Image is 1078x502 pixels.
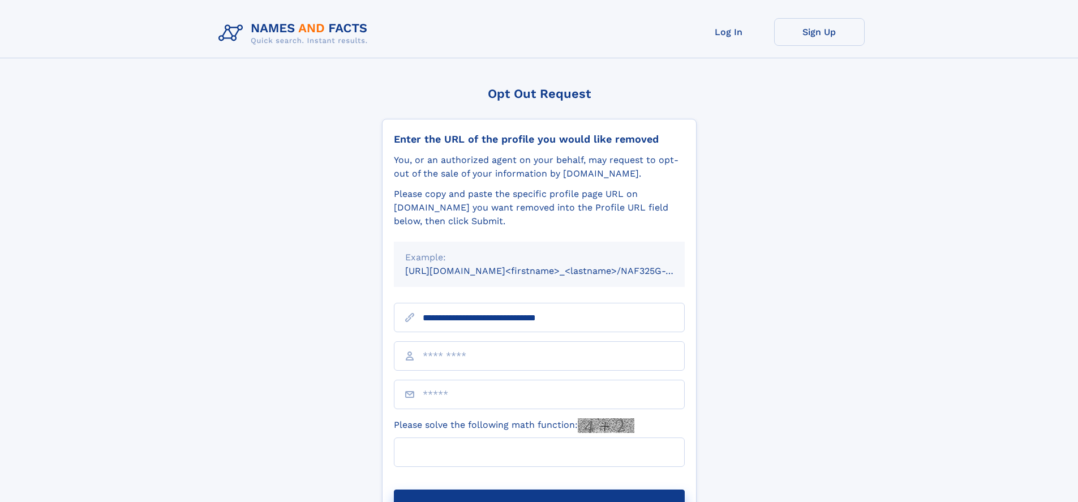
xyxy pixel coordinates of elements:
div: Opt Out Request [382,87,697,101]
a: Log In [684,18,774,46]
div: You, or an authorized agent on your behalf, may request to opt-out of the sale of your informatio... [394,153,685,181]
div: Example: [405,251,673,264]
label: Please solve the following math function: [394,418,634,433]
div: Enter the URL of the profile you would like removed [394,133,685,145]
div: Please copy and paste the specific profile page URL on [DOMAIN_NAME] you want removed into the Pr... [394,187,685,228]
small: [URL][DOMAIN_NAME]<firstname>_<lastname>/NAF325G-xxxxxxxx [405,265,706,276]
img: Logo Names and Facts [214,18,377,49]
a: Sign Up [774,18,865,46]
